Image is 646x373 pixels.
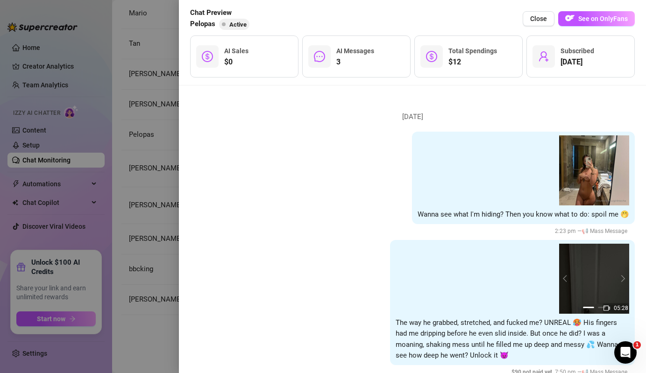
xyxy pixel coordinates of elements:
span: [DATE] [561,56,594,68]
span: Subscribed [561,47,594,55]
span: [DATE] [395,112,430,123]
button: prev [563,275,570,282]
img: OF [565,14,575,23]
span: 📢 Mass Message [582,228,627,234]
span: $12 [448,56,497,68]
span: dollar [202,51,213,62]
span: message [314,51,325,62]
span: dollar [426,51,437,62]
span: 3 [336,56,374,68]
span: 1 [633,341,641,349]
span: Total Spendings [448,47,497,55]
span: 2:23 pm — [555,228,630,234]
span: video-camera [603,305,610,311]
span: The way he grabbed, stretched, and fucked me? UNREAL 🥵 His fingers had me dripping before he even... [396,318,618,360]
span: Close [530,15,547,22]
span: Pelopas [190,19,215,30]
span: Chat Preview [190,7,253,19]
iframe: Intercom live chat [614,341,637,364]
button: next [618,275,625,282]
a: OFSee on OnlyFans [558,11,635,27]
img: media [559,135,629,205]
span: Wanna see what I'm hiding? Then you know what to do: spoil me 🤭 [418,210,629,218]
span: 05:28 [614,305,628,311]
span: user-add [538,51,549,62]
span: AI Messages [336,47,374,55]
span: Active [229,21,247,28]
span: $0 [224,56,248,68]
button: 2 [598,307,605,308]
span: See on OnlyFans [578,15,628,22]
span: AI Sales [224,47,248,55]
button: Close [523,11,554,26]
img: media [559,244,629,314]
button: OFSee on OnlyFans [558,11,635,26]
